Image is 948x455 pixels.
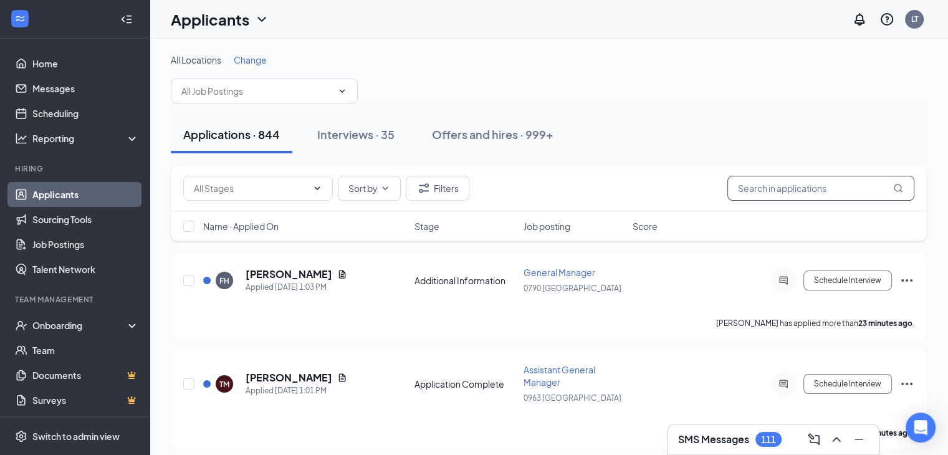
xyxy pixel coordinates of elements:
[826,429,846,449] button: ChevronUp
[246,281,347,294] div: Applied [DATE] 1:03 PM
[171,54,221,65] span: All Locations
[899,376,914,391] svg: Ellipses
[911,14,918,24] div: LT
[15,430,27,443] svg: Settings
[416,181,431,196] svg: Filter
[380,183,390,193] svg: ChevronDown
[524,284,621,293] span: 0790 [GEOGRAPHIC_DATA]
[524,364,595,388] span: Assistant General Manager
[32,363,139,388] a: DocumentsCrown
[803,271,892,290] button: Schedule Interview
[633,220,658,232] span: Score
[203,220,279,232] span: Name · Applied On
[181,84,332,98] input: All Job Postings
[234,54,267,65] span: Change
[15,319,27,332] svg: UserCheck
[183,127,280,142] div: Applications · 844
[32,101,139,126] a: Scheduling
[32,76,139,101] a: Messages
[120,13,133,26] svg: Collapse
[804,429,824,449] button: ComposeMessage
[829,432,844,447] svg: ChevronUp
[893,183,903,193] svg: MagnifyingGlass
[171,9,249,30] h1: Applicants
[246,267,332,281] h5: [PERSON_NAME]
[254,12,269,27] svg: ChevronDown
[15,294,136,305] div: Team Management
[32,338,139,363] a: Team
[194,181,307,195] input: All Stages
[32,430,120,443] div: Switch to admin view
[32,388,139,413] a: SurveysCrown
[406,176,469,201] button: Filter Filters
[858,428,912,438] b: 26 minutes ago
[524,267,595,278] span: General Manager
[414,378,516,390] div: Application Complete
[32,132,140,145] div: Reporting
[524,220,570,232] span: Job posting
[803,374,892,394] button: Schedule Interview
[414,220,439,232] span: Stage
[337,86,347,96] svg: ChevronDown
[761,434,776,445] div: 111
[348,184,378,193] span: Sort by
[414,274,516,287] div: Additional Information
[317,127,395,142] div: Interviews · 35
[849,429,869,449] button: Minimize
[32,257,139,282] a: Talent Network
[338,176,401,201] button: Sort byChevronDown
[899,273,914,288] svg: Ellipses
[15,163,136,174] div: Hiring
[906,413,936,443] div: Open Intercom Messenger
[432,127,553,142] div: Offers and hires · 999+
[32,207,139,232] a: Sourcing Tools
[337,269,347,279] svg: Document
[851,432,866,447] svg: Minimize
[776,275,791,285] svg: ActiveChat
[727,176,914,201] input: Search in applications
[807,432,821,447] svg: ComposeMessage
[337,373,347,383] svg: Document
[678,433,749,446] h3: SMS Messages
[312,183,322,193] svg: ChevronDown
[524,393,621,403] span: 0963 [GEOGRAPHIC_DATA]
[879,12,894,27] svg: QuestionInfo
[14,12,26,25] svg: WorkstreamLogo
[219,379,229,390] div: TM
[246,371,332,385] h5: [PERSON_NAME]
[776,379,791,389] svg: ActiveChat
[32,232,139,257] a: Job Postings
[246,385,347,397] div: Applied [DATE] 1:01 PM
[32,319,128,332] div: Onboarding
[858,318,912,328] b: 23 minutes ago
[15,132,27,145] svg: Analysis
[852,12,867,27] svg: Notifications
[716,318,914,328] p: [PERSON_NAME] has applied more than .
[219,275,229,286] div: FH
[32,51,139,76] a: Home
[32,182,139,207] a: Applicants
